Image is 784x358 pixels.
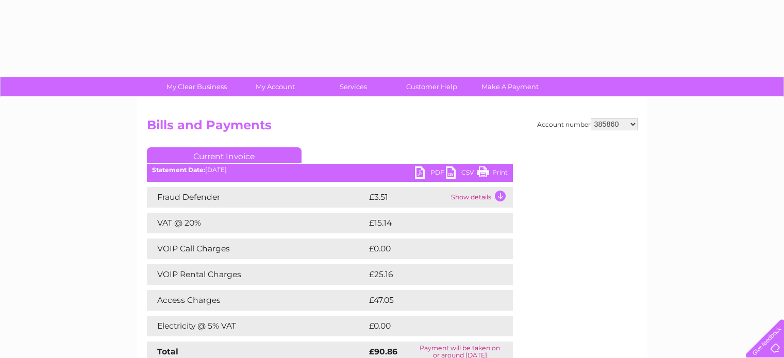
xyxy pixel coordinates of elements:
[147,118,638,138] h2: Bills and Payments
[147,166,513,174] div: [DATE]
[147,316,366,336] td: Electricity @ 5% VAT
[446,166,477,181] a: CSV
[157,347,178,356] strong: Total
[366,187,448,208] td: £3.51
[366,316,489,336] td: £0.00
[311,77,396,96] a: Services
[147,238,366,259] td: VOIP Call Charges
[147,187,366,208] td: Fraud Defender
[537,118,638,130] div: Account number
[369,347,397,356] strong: £90.86
[147,147,302,163] a: Current Invoice
[147,290,366,311] td: Access Charges
[147,213,366,233] td: VAT @ 20%
[366,213,490,233] td: £15.14
[448,187,513,208] td: Show details
[154,77,239,96] a: My Clear Business
[232,77,318,96] a: My Account
[468,77,553,96] a: Make A Payment
[415,166,446,181] a: PDF
[477,166,508,181] a: Print
[366,290,491,311] td: £47.05
[366,264,491,285] td: £25.16
[366,238,489,259] td: £0.00
[152,166,205,174] b: Statement Date:
[147,264,366,285] td: VOIP Rental Charges
[389,77,474,96] a: Customer Help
